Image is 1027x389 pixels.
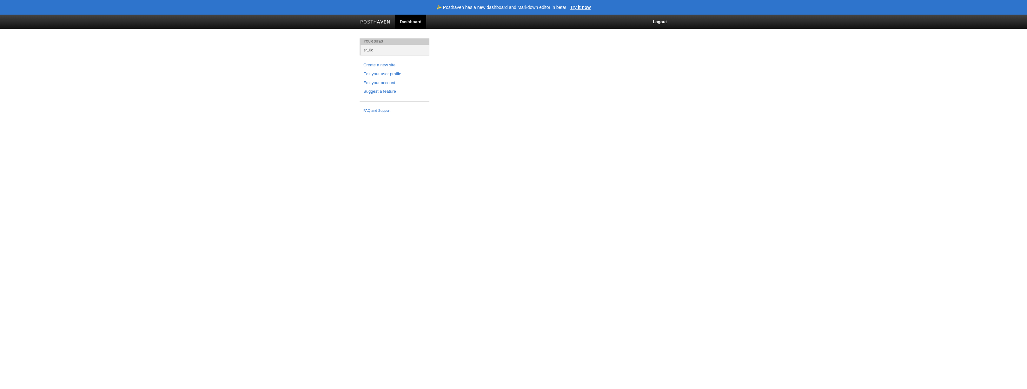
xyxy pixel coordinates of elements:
a: FAQ and Support [363,108,426,114]
a: Edit your account [363,80,426,86]
a: sr10c [361,45,429,55]
img: Posthaven-bar [360,20,390,25]
a: Create a new site [363,62,426,69]
a: Suggest a feature [363,88,426,95]
a: Edit your user profile [363,71,426,77]
a: Dashboard [395,15,426,29]
a: Try it now [570,5,591,10]
header: ✨ Posthaven has a new dashboard and Markdown editor in beta! [436,5,566,10]
a: Logout [648,15,672,29]
li: Your Sites [360,38,429,45]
